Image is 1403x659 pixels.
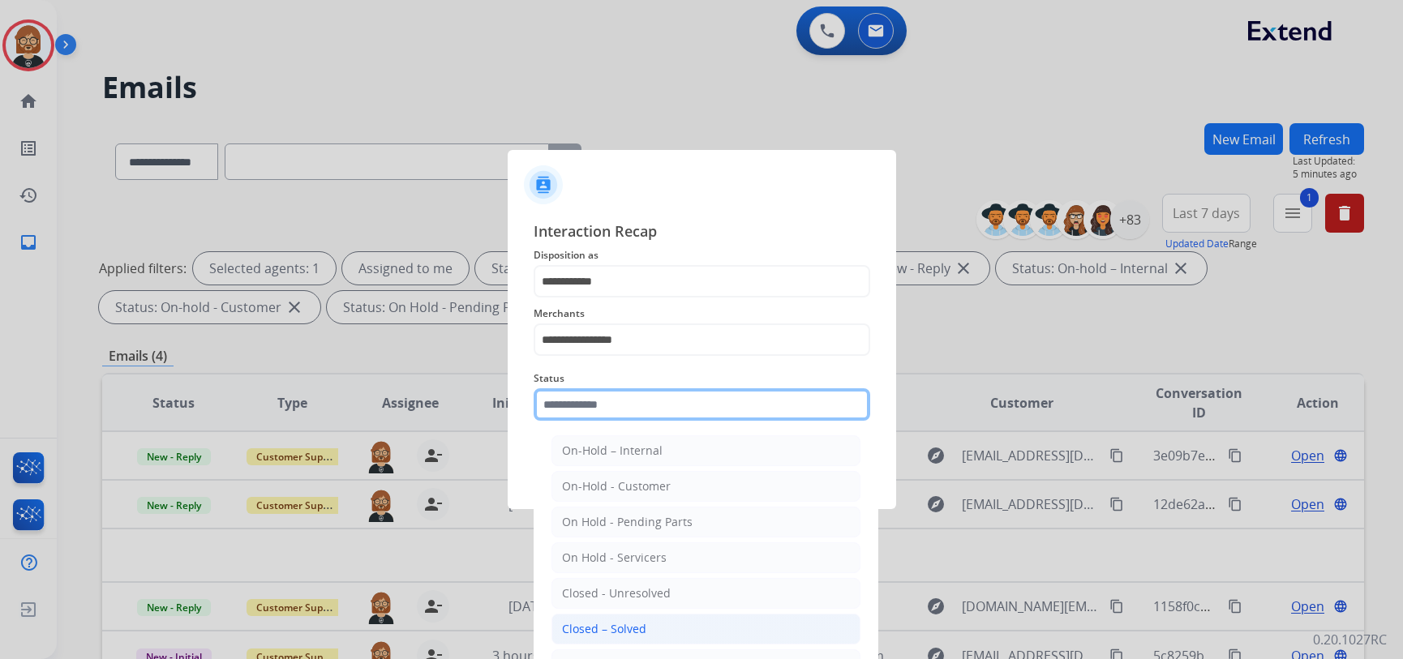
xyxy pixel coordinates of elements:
div: Closed - Unresolved [562,585,671,601]
div: On Hold - Pending Parts [562,514,693,530]
div: On-Hold - Customer [562,478,671,494]
span: Interaction Recap [534,220,870,246]
img: contactIcon [524,165,563,204]
div: Closed – Solved [562,621,646,637]
div: On Hold - Servicers [562,550,667,566]
span: Disposition as [534,246,870,265]
span: Merchants [534,304,870,323]
span: Status [534,369,870,388]
p: 0.20.1027RC [1313,630,1387,649]
div: On-Hold – Internal [562,443,663,459]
